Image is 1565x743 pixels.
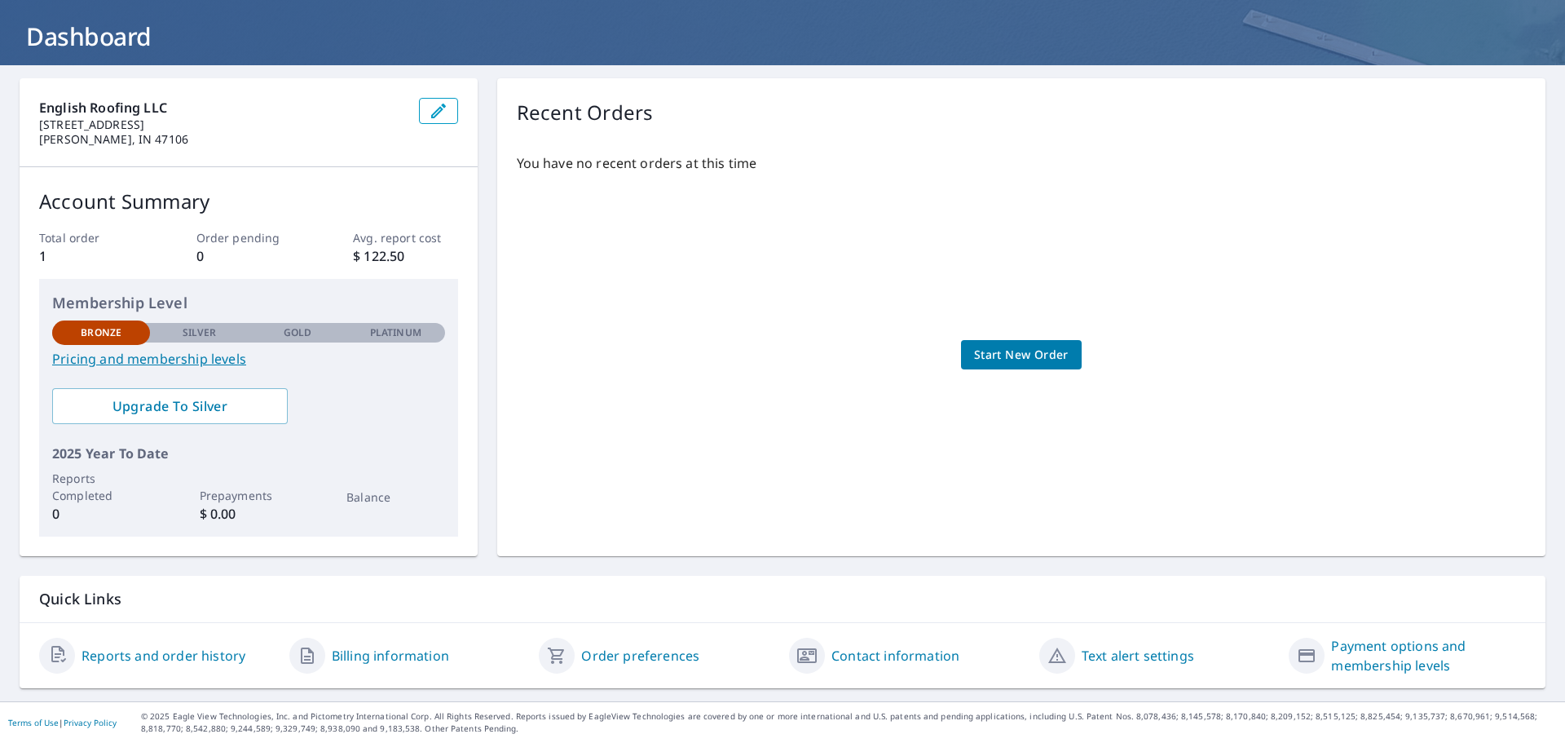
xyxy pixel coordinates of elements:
[1082,646,1194,666] a: Text alert settings
[370,325,421,340] p: Platinum
[39,229,143,246] p: Total order
[517,153,1526,173] p: You have no recent orders at this time
[39,246,143,266] p: 1
[581,646,699,666] a: Order preferences
[39,98,406,117] p: English Roofing LLC
[52,444,445,463] p: 2025 Year To Date
[961,340,1082,370] a: Start New Order
[39,589,1526,609] p: Quick Links
[196,246,301,266] p: 0
[200,487,298,504] p: Prepayments
[8,717,59,728] a: Terms of Use
[8,718,117,728] p: |
[52,349,445,369] a: Pricing and membership levels
[39,132,406,147] p: [PERSON_NAME], IN 47106
[39,187,458,216] p: Account Summary
[52,292,445,314] p: Membership Level
[52,504,150,524] p: 0
[284,325,311,340] p: Gold
[353,246,457,266] p: $ 122.50
[64,717,117,728] a: Privacy Policy
[200,504,298,524] p: $ 0.00
[346,489,444,506] p: Balance
[1331,636,1526,675] a: Payment options and membership levels
[517,98,654,127] p: Recent Orders
[183,325,217,340] p: Silver
[196,229,301,246] p: Order pending
[141,710,1557,735] p: © 2025 Eagle View Technologies, Inc. and Pictometry International Corp. All Rights Reserved. Repo...
[332,646,449,666] a: Billing information
[81,325,121,340] p: Bronze
[20,20,1545,53] h1: Dashboard
[52,388,288,424] a: Upgrade To Silver
[39,117,406,132] p: [STREET_ADDRESS]
[65,397,275,415] span: Upgrade To Silver
[831,646,959,666] a: Contact information
[974,345,1069,365] span: Start New Order
[82,646,245,666] a: Reports and order history
[52,470,150,504] p: Reports Completed
[353,229,457,246] p: Avg. report cost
